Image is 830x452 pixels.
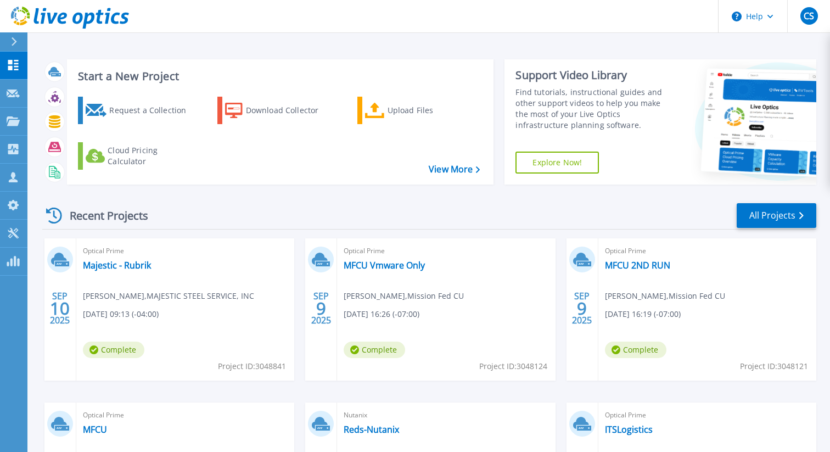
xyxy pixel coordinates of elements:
[344,290,464,302] span: [PERSON_NAME] , Mission Fed CU
[605,308,681,320] span: [DATE] 16:19 (-07:00)
[737,203,816,228] a: All Projects
[605,342,666,358] span: Complete
[108,145,195,167] div: Cloud Pricing Calculator
[42,202,163,229] div: Recent Projects
[83,245,288,257] span: Optical Prime
[571,288,592,328] div: SEP 2025
[605,424,653,435] a: ITSLogistics
[78,142,200,170] a: Cloud Pricing Calculator
[804,12,814,20] span: CS
[605,260,670,271] a: MFCU 2ND RUN
[515,68,672,82] div: Support Video Library
[577,304,587,313] span: 9
[344,409,548,421] span: Nutanix
[515,87,672,131] div: Find tutorials, instructional guides and other support videos to help you make the most of your L...
[83,342,144,358] span: Complete
[83,424,107,435] a: MFCU
[217,97,340,124] a: Download Collector
[109,99,197,121] div: Request a Collection
[344,260,425,271] a: MFCU Vmware Only
[515,152,599,174] a: Explore Now!
[344,342,405,358] span: Complete
[605,290,725,302] span: [PERSON_NAME] , Mission Fed CU
[605,245,810,257] span: Optical Prime
[479,360,547,372] span: Project ID: 3048124
[388,99,475,121] div: Upload Files
[246,99,334,121] div: Download Collector
[311,288,332,328] div: SEP 2025
[344,424,399,435] a: Reds-Nutanix
[218,360,286,372] span: Project ID: 3048841
[83,409,288,421] span: Optical Prime
[344,245,548,257] span: Optical Prime
[357,97,480,124] a: Upload Files
[49,288,70,328] div: SEP 2025
[316,304,326,313] span: 9
[78,97,200,124] a: Request a Collection
[83,260,151,271] a: Majestic - Rubrik
[429,164,480,175] a: View More
[740,360,808,372] span: Project ID: 3048121
[50,304,70,313] span: 10
[83,290,254,302] span: [PERSON_NAME] , MAJESTIC STEEL SERVICE, INC
[344,308,419,320] span: [DATE] 16:26 (-07:00)
[83,308,159,320] span: [DATE] 09:13 (-04:00)
[78,70,480,82] h3: Start a New Project
[605,409,810,421] span: Optical Prime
